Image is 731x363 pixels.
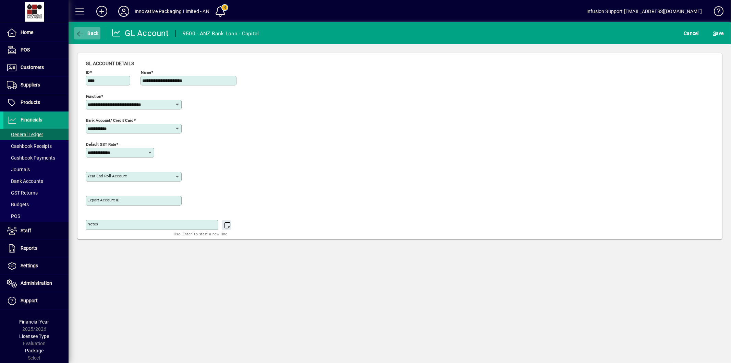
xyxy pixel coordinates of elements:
[3,59,69,76] a: Customers
[7,178,43,184] span: Bank Accounts
[21,263,38,268] span: Settings
[711,27,726,39] button: Save
[3,175,69,187] a: Bank Accounts
[3,42,69,59] a: POS
[21,99,40,105] span: Products
[21,82,40,87] span: Suppliers
[3,210,69,222] a: POS
[3,94,69,111] a: Products
[87,174,127,178] mat-label: Year end roll account
[20,319,49,325] span: Financial Year
[21,245,37,251] span: Reports
[21,30,33,35] span: Home
[174,230,228,238] mat-hint: Use 'Enter' to start a new line
[86,142,116,147] mat-label: Default GST rate
[69,27,106,39] app-page-header-button: Back
[3,140,69,152] a: Cashbook Receipts
[76,31,99,36] span: Back
[3,199,69,210] a: Budgets
[87,198,120,202] mat-label: Export account ID
[7,202,29,207] span: Budgets
[3,152,69,164] a: Cashbook Payments
[141,70,151,75] mat-label: Name
[20,333,49,339] span: Licensee Type
[7,132,43,137] span: General Ledger
[7,213,20,219] span: POS
[709,1,722,24] a: Knowledge Base
[3,77,69,94] a: Suppliers
[3,24,69,41] a: Home
[3,257,69,274] a: Settings
[586,6,702,17] div: Infusion Support [EMAIL_ADDRESS][DOMAIN_NAME]
[21,298,38,303] span: Support
[3,129,69,140] a: General Ledger
[183,28,259,39] div: 9500 - ANZ Bank Loan - Capital
[21,65,44,70] span: Customers
[21,117,42,122] span: Financials
[113,5,135,17] button: Profile
[86,118,134,123] mat-label: Bank Account/ Credit card
[74,27,100,39] button: Back
[7,167,30,172] span: Journals
[7,143,52,149] span: Cashbook Receipts
[86,70,90,75] mat-label: ID
[3,164,69,175] a: Journals
[87,222,98,226] mat-label: Notes
[135,6,209,17] div: Innovative Packaging Limited - AN
[3,240,69,257] a: Reports
[7,190,38,196] span: GST Returns
[3,222,69,239] a: Staff
[682,27,701,39] button: Cancel
[3,275,69,292] a: Administration
[25,348,44,353] span: Package
[713,31,716,36] span: S
[713,28,724,39] span: ave
[91,5,113,17] button: Add
[3,187,69,199] a: GST Returns
[7,155,55,161] span: Cashbook Payments
[21,47,30,52] span: POS
[86,94,101,99] mat-label: Function
[21,228,31,233] span: Staff
[86,61,134,66] span: GL account details
[684,28,699,39] span: Cancel
[21,280,52,286] span: Administration
[3,292,69,309] a: Support
[111,28,169,39] div: GL Account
